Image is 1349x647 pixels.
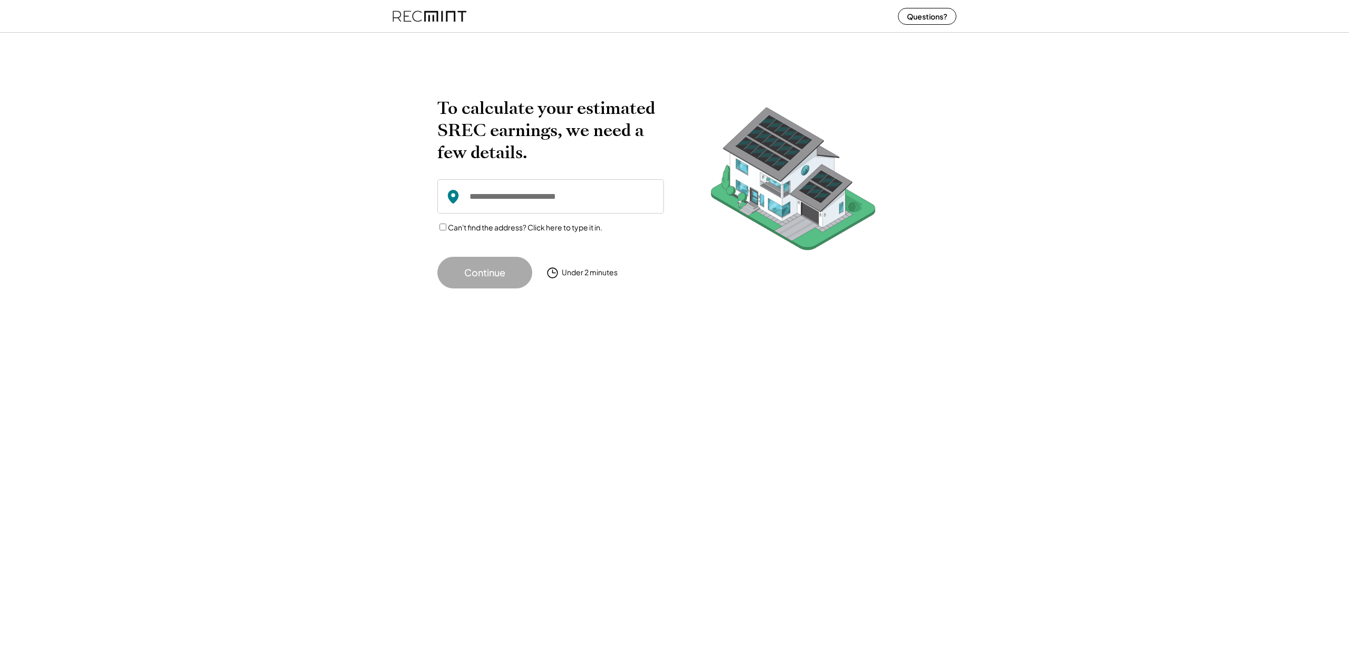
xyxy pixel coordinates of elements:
[437,257,532,288] button: Continue
[437,97,664,163] h2: To calculate your estimated SREC earnings, we need a few details.
[898,8,956,25] button: Questions?
[690,97,896,266] img: RecMintArtboard%207.png
[393,2,466,30] img: recmint-logotype%403x%20%281%29.jpeg
[448,223,602,232] label: Can't find the address? Click here to type it in.
[562,267,618,278] div: Under 2 minutes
